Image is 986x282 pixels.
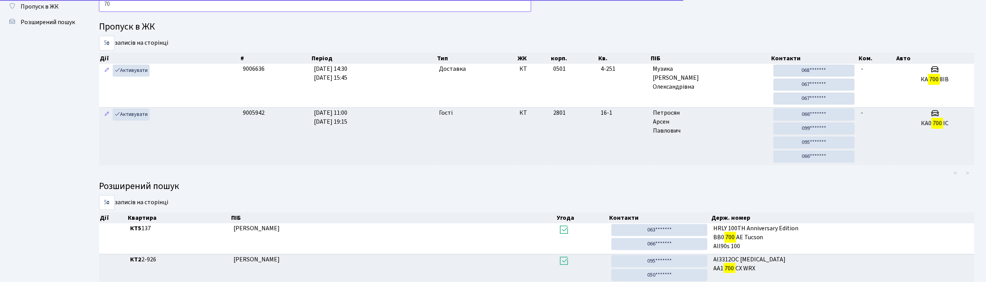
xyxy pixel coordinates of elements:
th: Квартира [127,212,230,223]
b: КТ5 [130,224,141,233]
th: Контакти [770,53,858,64]
span: Пропуск в ЖК [21,2,59,11]
h5: КА 8IВ [899,76,971,83]
mark: 700 [932,118,943,129]
th: Кв. [598,53,650,64]
th: # [240,53,311,64]
span: Музика [PERSON_NAME] Олександрівна [653,65,767,91]
th: ПІБ [650,53,770,64]
span: 2-926 [130,255,227,264]
th: Контакти [609,212,711,223]
th: Держ. номер [711,212,975,223]
th: Ком. [858,53,896,64]
span: 9006636 [243,65,265,73]
span: - [861,65,863,73]
h5: КА0 ІС [899,120,971,127]
th: ЖК [517,53,550,64]
span: [DATE] 11:00 [DATE] 19:15 [314,109,347,126]
span: 2801 [553,109,566,117]
span: HRLY 100TH Anniversary Edition ВВ0 АЕ Tucson Аll90s 100 [714,224,971,251]
th: корп. [550,53,598,64]
mark: 700 [724,263,735,274]
th: Дії [99,212,127,223]
span: - [861,109,863,117]
a: Активувати [113,65,150,77]
span: 4-251 [601,65,647,74]
span: 137 [130,224,227,233]
a: Активувати [113,109,150,121]
span: AI3312OC [MEDICAL_DATA] АА1 СХ WRX [714,255,971,273]
b: КТ2 [130,255,141,264]
span: Гості [439,109,453,117]
span: [DATE] 14:30 [DATE] 15:45 [314,65,347,82]
th: Дії [99,53,240,64]
h4: Пропуск в ЖК [99,21,974,33]
th: Період [311,53,436,64]
mark: 700 [928,74,940,85]
h4: Розширений пошук [99,181,974,192]
select: записів на сторінці [99,36,115,51]
span: [PERSON_NAME] [233,224,280,233]
span: [PERSON_NAME] [233,255,280,264]
span: КТ [520,109,547,117]
span: 16-1 [601,109,647,117]
th: ПІБ [230,212,556,223]
span: Петросян Арсен Павлович [653,109,767,135]
label: записів на сторінці [99,195,168,210]
span: Доставка [439,65,466,74]
th: Угода [556,212,609,223]
span: КТ [520,65,547,74]
th: Тип [436,53,517,64]
a: Редагувати [102,109,111,121]
mark: 700 [725,232,736,243]
a: Розширений пошук [4,14,82,30]
span: Розширений пошук [21,18,75,26]
select: записів на сторінці [99,195,115,210]
span: 9005942 [243,109,265,117]
a: Редагувати [102,65,111,77]
label: записів на сторінці [99,36,168,51]
th: Авто [896,53,975,64]
span: 0501 [553,65,566,73]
